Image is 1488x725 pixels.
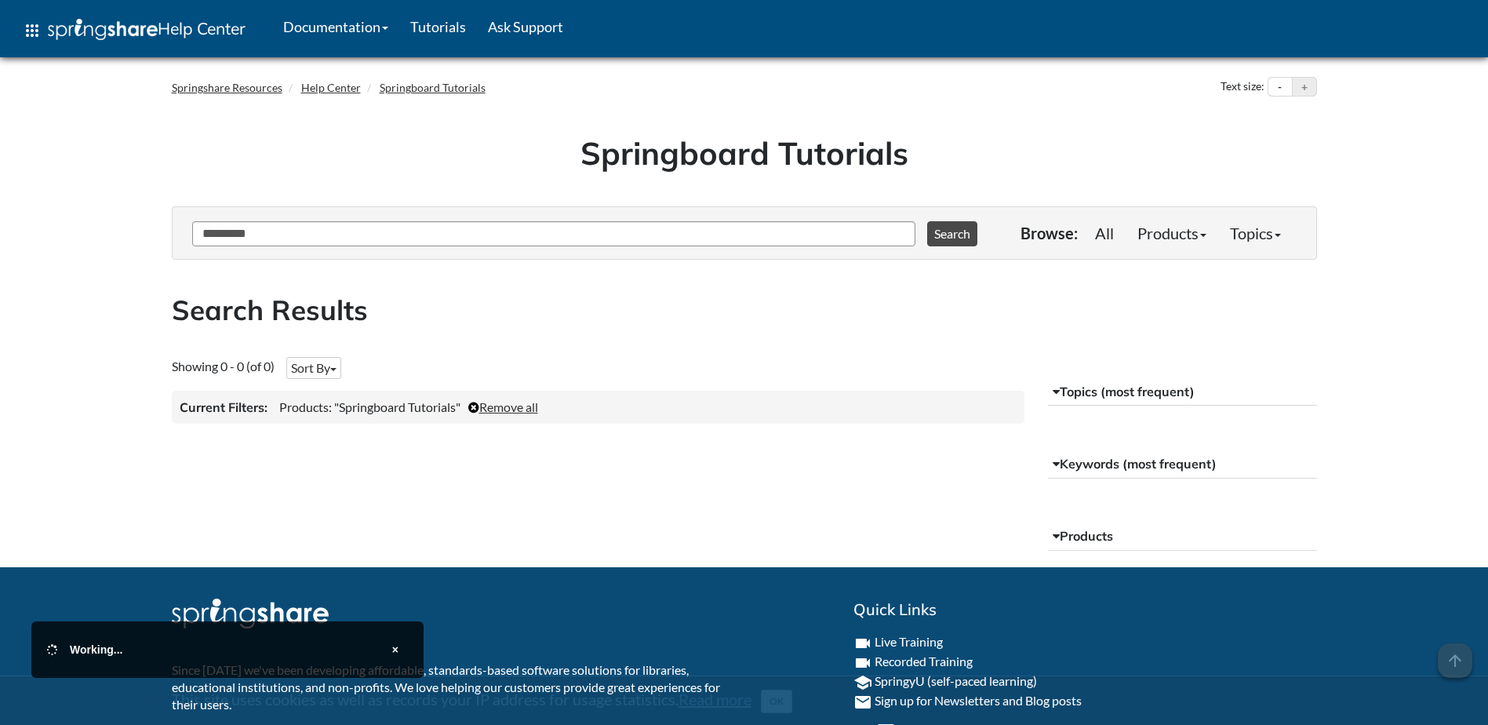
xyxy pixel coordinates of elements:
[1438,643,1472,678] span: arrow_upward
[380,81,486,94] a: Springboard Tutorials
[761,690,792,713] button: Close
[383,637,408,662] button: Close
[1218,217,1293,249] a: Topics
[158,18,246,38] span: Help Center
[1048,450,1317,479] button: Keywords (most frequent)
[334,399,460,414] span: "Springboard Tutorials"
[468,399,538,414] a: Remove all
[172,81,282,94] a: Springshare Resources
[184,131,1305,175] h1: Springboard Tutorials
[679,690,751,709] a: Read more
[1293,78,1316,97] button: Increase text size
[399,7,477,46] a: Tutorials
[156,688,1333,713] div: This site uses cookies as well as records your IP address for usage statistics.
[853,693,872,712] i: email
[301,81,361,94] a: Help Center
[172,661,733,714] p: Since [DATE] we've been developing affordable, standards-based software solutions for libraries, ...
[853,654,872,672] i: videocam
[853,599,1317,621] h2: Quick Links
[286,357,341,379] button: Sort By
[1048,523,1317,551] button: Products
[875,654,973,669] a: Recorded Training
[1083,217,1126,249] a: All
[23,21,42,40] span: apps
[875,634,943,649] a: Live Training
[172,359,275,373] span: Showing 0 - 0 (of 0)
[1020,222,1078,244] p: Browse:
[180,399,267,416] h3: Current Filters
[1048,378,1317,406] button: Topics (most frequent)
[172,599,329,628] img: Springshare
[279,399,332,414] span: Products:
[172,291,1317,330] h2: Search Results
[853,634,872,653] i: videocam
[927,221,977,246] button: Search
[48,19,158,40] img: Springshare
[1126,217,1218,249] a: Products
[70,643,122,656] span: Working...
[875,693,1082,708] a: Sign up for Newsletters and Blog posts
[272,7,399,46] a: Documentation
[853,673,872,692] i: school
[477,7,574,46] a: Ask Support
[1438,645,1472,664] a: arrow_upward
[1217,77,1268,97] div: Text size:
[1268,78,1292,97] button: Decrease text size
[875,673,1037,688] a: SpringyU (self-paced learning)
[12,7,256,54] a: apps Help Center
